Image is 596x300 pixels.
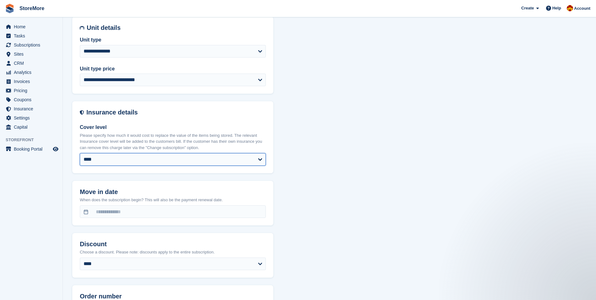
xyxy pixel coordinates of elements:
[14,95,52,104] span: Coupons
[521,5,534,11] span: Create
[3,22,59,31] a: menu
[14,86,52,95] span: Pricing
[87,24,266,31] h2: Unit details
[3,68,59,77] a: menu
[14,114,52,122] span: Settings
[86,109,266,116] h2: Insurance details
[14,104,52,113] span: Insurance
[552,5,561,11] span: Help
[52,145,59,153] a: Preview store
[5,4,14,13] img: stora-icon-8386f47178a22dfd0bd8f6a31ec36ba5ce8667c1dd55bd0f319d3a0aa187defe.svg
[80,249,266,255] p: Choose a discount. Please note: discounts apply to the entire subscription.
[3,104,59,113] a: menu
[3,31,59,40] a: menu
[3,59,59,68] a: menu
[14,59,52,68] span: CRM
[14,50,52,58] span: Sites
[14,41,52,49] span: Subscriptions
[14,123,52,131] span: Capital
[80,197,266,203] p: When does the subscription begin? This will also be the payment renewal date.
[80,132,266,151] p: Please specify how much it would cost to replace the value of the items being stored. The relevan...
[80,188,266,196] h2: Move in date
[14,31,52,40] span: Tasks
[3,95,59,104] a: menu
[80,124,266,131] label: Cover level
[567,5,573,11] img: Store More Team
[17,3,47,14] a: StoreMore
[3,86,59,95] a: menu
[80,109,84,116] img: insurance-details-icon-731ffda60807649b61249b889ba3c5e2b5c27d34e2e1fb37a309f0fde93ff34a.svg
[80,293,266,300] h2: Order number
[14,68,52,77] span: Analytics
[3,123,59,131] a: menu
[6,137,63,143] span: Storefront
[80,24,84,31] img: unit-details-icon-595b0c5c156355b767ba7b61e002efae458ec76ed5ec05730b8e856ff9ea34a9.svg
[14,145,52,153] span: Booking Portal
[80,65,266,73] label: Unit type price
[14,22,52,31] span: Home
[574,5,590,12] span: Account
[3,77,59,86] a: menu
[3,114,59,122] a: menu
[3,145,59,153] a: menu
[3,41,59,49] a: menu
[3,50,59,58] a: menu
[80,36,266,44] label: Unit type
[80,241,266,248] h2: Discount
[14,77,52,86] span: Invoices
